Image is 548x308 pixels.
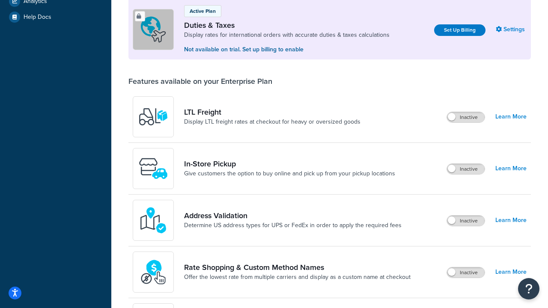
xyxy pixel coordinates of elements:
img: y79ZsPf0fXUFUhFXDzUgf+ktZg5F2+ohG75+v3d2s1D9TjoU8PiyCIluIjV41seZevKCRuEjTPPOKHJsQcmKCXGdfprl3L4q7... [138,102,168,132]
a: Learn More [495,214,527,226]
a: Rate Shopping & Custom Method Names [184,263,411,272]
a: Learn More [495,111,527,123]
img: wfgcfpwTIucLEAAAAASUVORK5CYII= [138,154,168,184]
a: Settings [496,24,527,36]
p: Not available on trial. Set up billing to enable [184,45,390,54]
a: Display LTL freight rates at checkout for heavy or oversized goods [184,118,360,126]
a: Determine US address types for UPS or FedEx in order to apply the required fees [184,221,402,230]
a: Duties & Taxes [184,21,390,30]
span: Help Docs [24,14,51,21]
p: Active Plan [190,7,216,15]
a: Give customers the option to buy online and pick up from your pickup locations [184,169,395,178]
label: Inactive [447,112,485,122]
label: Inactive [447,216,485,226]
button: Open Resource Center [518,278,539,299]
a: Learn More [495,163,527,175]
label: Inactive [447,164,485,174]
img: icon-duo-feat-rate-shopping-ecdd8bed.png [138,257,168,287]
a: In-Store Pickup [184,159,395,169]
label: Inactive [447,267,485,278]
a: Offer the lowest rate from multiple carriers and display as a custom name at checkout [184,273,411,281]
div: Features available on your Enterprise Plan [128,77,272,86]
a: Set Up Billing [434,24,485,36]
a: LTL Freight [184,107,360,117]
a: Display rates for international orders with accurate duties & taxes calculations [184,31,390,39]
a: Learn More [495,266,527,278]
a: Address Validation [184,211,402,220]
a: Help Docs [6,9,105,25]
img: kIG8fy0lQAAAABJRU5ErkJggg== [138,205,168,235]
